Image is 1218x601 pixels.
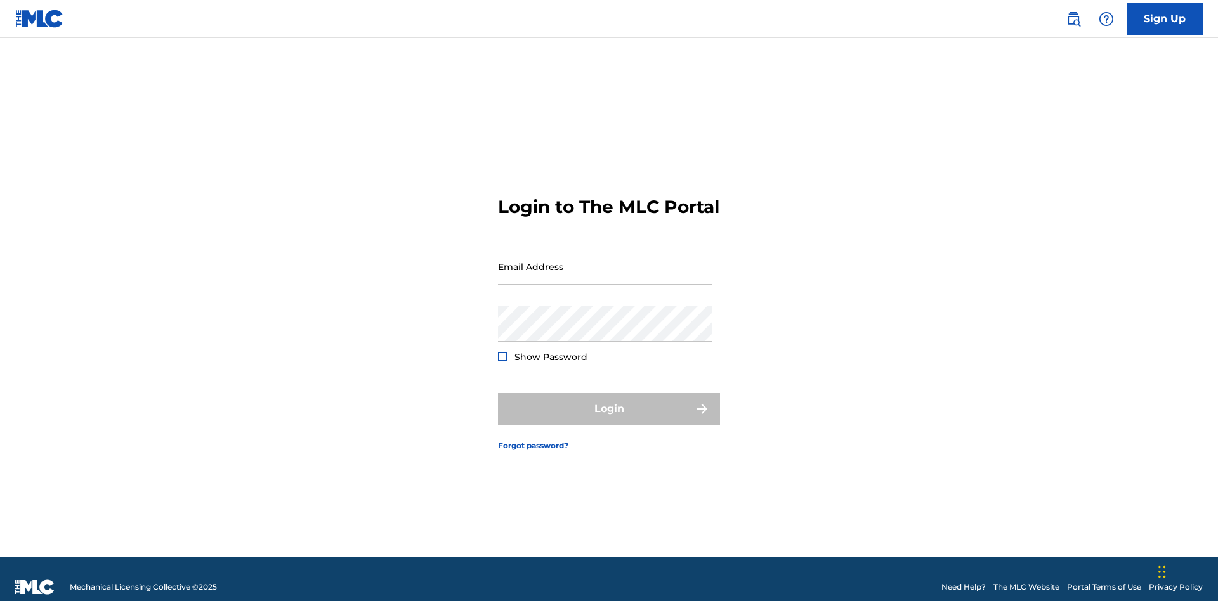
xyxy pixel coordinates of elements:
[1149,581,1203,593] a: Privacy Policy
[941,581,986,593] a: Need Help?
[70,581,217,593] span: Mechanical Licensing Collective © 2025
[15,10,64,28] img: MLC Logo
[993,581,1059,593] a: The MLC Website
[1061,6,1086,32] a: Public Search
[1099,11,1114,27] img: help
[1127,3,1203,35] a: Sign Up
[15,579,55,595] img: logo
[1066,11,1081,27] img: search
[498,196,719,218] h3: Login to The MLC Portal
[1158,553,1166,591] div: Drag
[1067,581,1141,593] a: Portal Terms of Use
[1094,6,1119,32] div: Help
[498,440,568,451] a: Forgot password?
[1155,540,1218,601] iframe: Chat Widget
[514,351,587,363] span: Show Password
